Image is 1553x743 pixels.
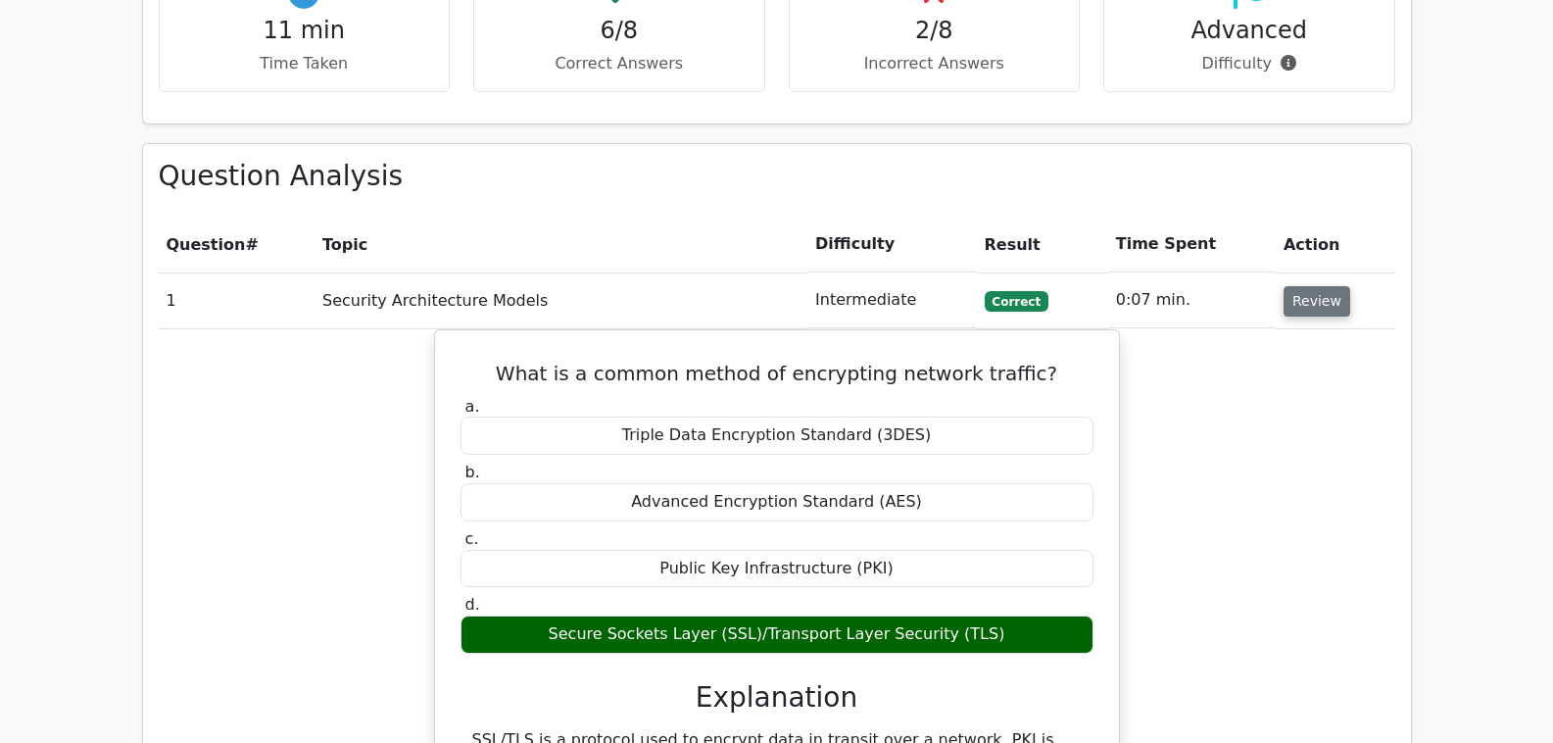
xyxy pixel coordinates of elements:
[465,595,480,614] span: d.
[159,272,315,328] td: 1
[807,272,976,328] td: Intermediate
[805,52,1064,75] p: Incorrect Answers
[1120,52,1379,75] p: Difficulty
[465,463,480,481] span: b.
[159,160,1395,193] h3: Question Analysis
[459,362,1095,385] h5: What is a common method of encrypting network traffic?
[465,397,480,416] span: a.
[315,272,807,328] td: Security Architecture Models
[805,17,1064,45] h4: 2/8
[461,616,1093,654] div: Secure Sockets Layer (SSL)/Transport Layer Security (TLS)
[159,217,315,272] th: #
[461,483,1093,521] div: Advanced Encryption Standard (AES)
[1108,272,1276,328] td: 0:07 min.
[175,52,434,75] p: Time Taken
[1284,286,1350,317] button: Review
[1120,17,1379,45] h4: Advanced
[490,17,749,45] h4: 6/8
[461,417,1093,455] div: Triple Data Encryption Standard (3DES)
[807,217,976,272] th: Difficulty
[490,52,749,75] p: Correct Answers
[977,217,1108,272] th: Result
[472,681,1082,715] h3: Explanation
[461,550,1093,588] div: Public Key Infrastructure (PKI)
[315,217,807,272] th: Topic
[167,235,246,254] span: Question
[1276,217,1395,272] th: Action
[1108,217,1276,272] th: Time Spent
[465,529,479,548] span: c.
[175,17,434,45] h4: 11 min
[985,291,1048,311] span: Correct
